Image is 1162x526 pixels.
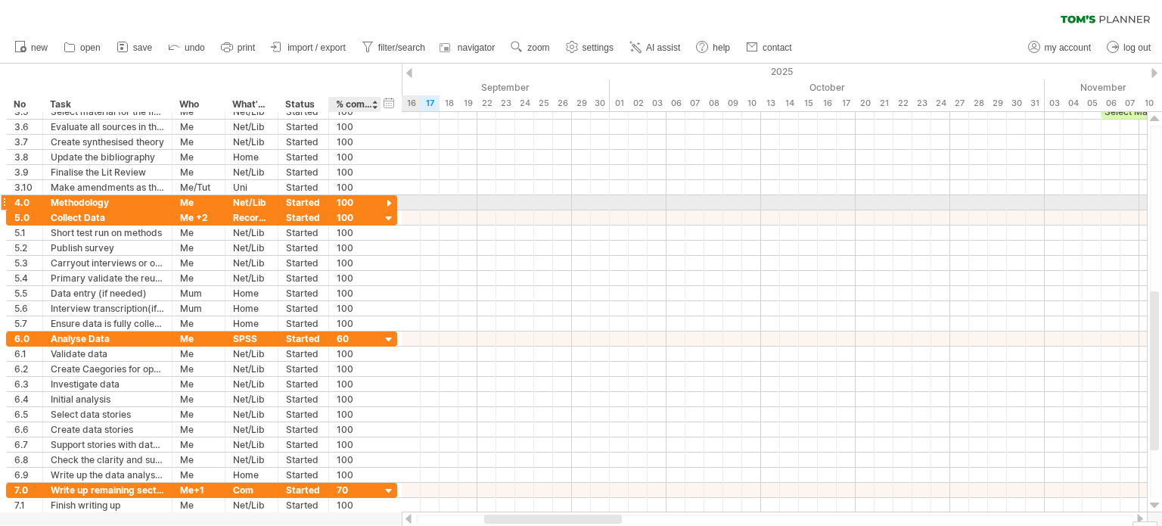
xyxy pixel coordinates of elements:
div: Ensure data is fully collected and secured [51,316,164,331]
div: 5.1 [14,226,35,240]
div: Me [180,362,217,376]
a: filter/search [358,38,430,58]
div: 6.3 [14,377,35,391]
div: Net/Lib [233,453,270,467]
div: Investigate data [51,377,164,391]
div: Carryout interviews or other methods [51,256,164,270]
span: import / export [287,42,346,53]
div: Monday, 20 October 2025 [856,95,875,111]
div: Me+1 [180,483,217,497]
div: Home [233,286,270,300]
span: navigator [458,42,495,53]
div: 100 [337,195,373,210]
div: Net/Lib [233,407,270,422]
div: Monday, 6 October 2025 [666,95,685,111]
div: Me [180,407,217,422]
div: Show Legend [1132,521,1157,526]
div: What's needed [232,97,269,112]
div: Monday, 10 November 2025 [1139,95,1158,111]
div: Wednesday, 24 September 2025 [515,95,534,111]
div: 6.0 [14,331,35,346]
span: undo [185,42,205,53]
div: 4.0 [14,195,35,210]
div: Mum [180,301,217,316]
div: Wednesday, 8 October 2025 [704,95,723,111]
a: help [692,38,735,58]
div: September 2025 [194,79,610,95]
a: open [60,38,105,58]
div: Wednesday, 17 September 2025 [421,95,440,111]
div: Uni [233,180,270,195]
span: print [238,42,255,53]
div: Write up remaining sections [51,483,164,497]
div: Net/Lib [233,498,270,512]
div: 5.5 [14,286,35,300]
div: Started [286,316,321,331]
div: Thursday, 16 October 2025 [818,95,837,111]
div: 6.1 [14,347,35,361]
div: Monday, 27 October 2025 [950,95,969,111]
div: 6.7 [14,437,35,452]
div: Net/Lib [233,437,270,452]
div: October 2025 [610,79,1045,95]
div: Collect Data [51,210,164,225]
a: my account [1024,38,1095,58]
div: Started [286,498,321,512]
div: Net/Lib [233,120,270,134]
div: 100 [337,135,373,149]
div: 6.8 [14,453,35,467]
div: Me +2 [180,210,217,225]
div: 100 [337,165,373,179]
div: Me [180,150,217,164]
div: 100 [337,150,373,164]
div: Started [286,241,321,255]
div: Me [180,453,217,467]
div: Friday, 10 October 2025 [742,95,761,111]
div: Friday, 7 November 2025 [1120,95,1139,111]
div: Started [286,120,321,134]
div: 6.2 [14,362,35,376]
div: Thursday, 25 September 2025 [534,95,553,111]
div: 100 [337,468,373,482]
div: Net/Lib [233,165,270,179]
div: Make amendments as the research progresses [51,180,164,195]
div: Me [180,135,217,149]
div: Me [180,468,217,482]
div: Methodology [51,195,164,210]
span: new [31,42,48,53]
div: 3.10 [14,180,35,195]
div: Started [286,331,321,346]
div: Me [180,377,217,391]
div: Me [180,437,217,452]
div: Monday, 13 October 2025 [761,95,780,111]
div: Com [233,483,270,497]
div: Create synthesised theory [51,135,164,149]
a: navigator [437,38,499,58]
div: Tuesday, 30 September 2025 [591,95,610,111]
div: Wednesday, 15 October 2025 [799,95,818,111]
div: Started [286,256,321,270]
div: Update the bibliography [51,150,164,164]
div: Me [180,195,217,210]
div: Net/Lib [233,195,270,210]
div: 3.8 [14,150,35,164]
div: 100 [337,377,373,391]
div: Net/Lib [233,256,270,270]
div: Thursday, 2 October 2025 [629,95,648,111]
div: Create data stories [51,422,164,437]
div: Started [286,437,321,452]
div: 100 [337,226,373,240]
div: Publish survey [51,241,164,255]
div: Wednesday, 22 October 2025 [893,95,912,111]
div: Interview transcription(if needed) [51,301,164,316]
div: Started [286,135,321,149]
div: Tuesday, 7 October 2025 [685,95,704,111]
span: zoom [527,42,549,53]
div: Monday, 3 November 2025 [1045,95,1064,111]
div: Me [180,241,217,255]
div: Net/Lib [233,226,270,240]
div: Tuesday, 21 October 2025 [875,95,893,111]
div: 6.4 [14,392,35,406]
div: 5.7 [14,316,35,331]
div: Me [180,331,217,346]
